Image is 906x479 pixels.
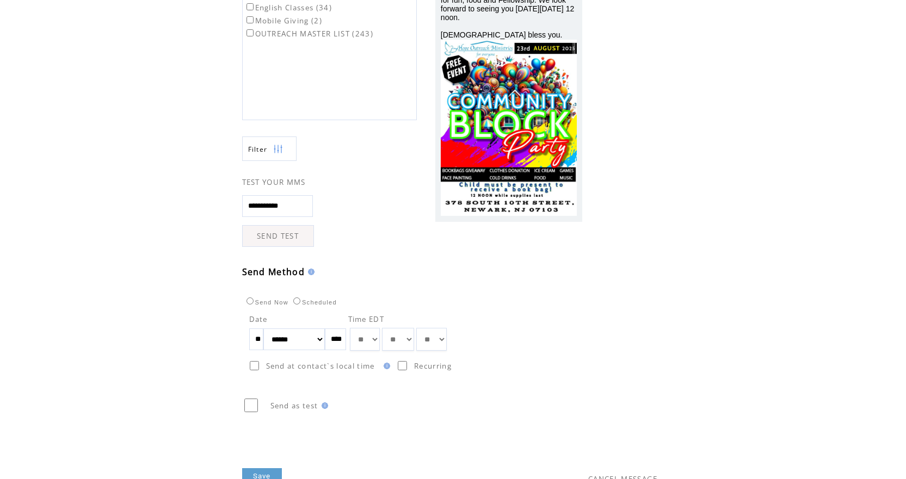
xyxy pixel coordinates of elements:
[242,177,306,187] span: TEST YOUR MMS
[242,266,305,278] span: Send Method
[248,145,268,154] span: Show filters
[305,269,315,275] img: help.gif
[270,401,318,410] span: Send as test
[242,225,314,247] a: SEND TEST
[246,297,254,304] input: Send Now
[348,314,385,324] span: Time EDT
[293,297,300,304] input: Scheduled
[318,402,328,409] img: help.gif
[242,136,297,161] a: Filter
[249,314,268,324] span: Date
[266,361,375,371] span: Send at contact`s local time
[244,29,374,39] label: OUTREACH MASTER LIST (243)
[273,137,283,161] img: filters.png
[244,299,288,306] label: Send Now
[244,3,332,13] label: English Classes (34)
[246,29,254,36] input: OUTREACH MASTER LIST (243)
[246,3,254,10] input: English Classes (34)
[246,16,254,23] input: Mobile Giving (2)
[291,299,337,306] label: Scheduled
[244,16,323,26] label: Mobile Giving (2)
[380,363,390,369] img: help.gif
[414,361,452,371] span: Recurring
